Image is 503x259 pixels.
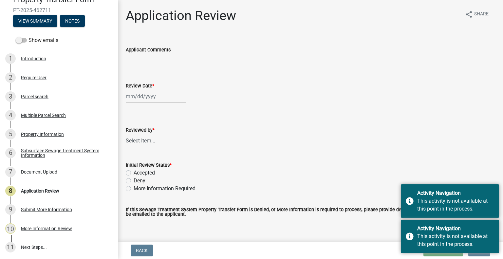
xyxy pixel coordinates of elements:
div: 5 [5,129,16,139]
div: Application Review [21,189,59,193]
label: Initial Review Status [126,163,172,168]
div: 2 [5,72,16,83]
div: 11 [5,242,16,252]
div: Document Upload [21,170,57,174]
div: 7 [5,167,16,177]
div: Introduction [21,56,46,61]
div: Property Information [21,132,64,137]
div: Multiple Parcel Search [21,113,66,118]
div: 8 [5,186,16,196]
div: 6 [5,148,16,158]
i: share [465,10,473,18]
label: Reviewed by [126,128,155,133]
span: Share [474,10,489,18]
div: Parcel search [21,94,48,99]
label: Applicant Comments [126,48,171,52]
span: Back [136,248,148,253]
label: If this Sewage Treatment System Property Transfer Form is Denied, or More Information is required... [126,208,495,217]
div: More Information Review [21,226,72,231]
h1: Application Review [126,8,236,24]
span: PT-2025-462711 [13,7,105,13]
div: This activity is not available at this point in the process. [417,197,494,213]
button: Back [131,245,153,256]
label: Deny [134,177,145,185]
div: Activity Navigation [417,225,494,232]
div: 9 [5,204,16,215]
div: Subsurface Sewage Treatment System Information [21,148,107,157]
label: Review Date [126,84,154,88]
button: View Summary [13,15,57,27]
div: 1 [5,53,16,64]
div: Submit More Information [21,207,72,212]
wm-modal-confirm: Notes [60,19,85,24]
div: 10 [5,223,16,234]
input: mm/dd/yyyy [126,90,186,103]
wm-modal-confirm: Summary [13,19,57,24]
label: Accepted [134,169,155,177]
button: shareShare [460,8,494,21]
label: More Information Required [134,185,196,193]
div: 4 [5,110,16,120]
div: 3 [5,91,16,102]
button: Notes [60,15,85,27]
label: Show emails [16,36,58,44]
div: This activity is not available at this point in the process. [417,232,494,248]
div: Activity Navigation [417,189,494,197]
div: Require User [21,75,47,80]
